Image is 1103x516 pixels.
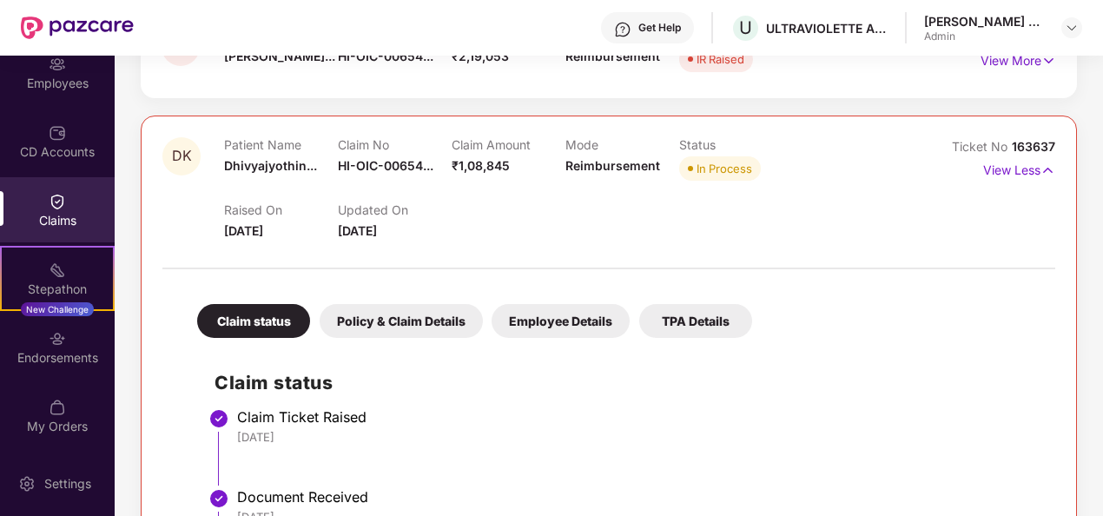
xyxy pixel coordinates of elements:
[452,49,509,63] span: ₹2,19,053
[639,304,752,338] div: TPA Details
[981,47,1056,70] p: View More
[338,49,433,63] span: HI-OIC-00654...
[49,399,66,416] img: svg+xml;base64,PHN2ZyBpZD0iTXlfT3JkZXJzIiBkYXRhLW5hbWU9Ik15IE9yZGVycyIgeG1sbnM9Imh0dHA6Ly93d3cudz...
[49,124,66,142] img: svg+xml;base64,PHN2ZyBpZD0iQ0RfQWNjb3VudHMiIGRhdGEtbmFtZT0iQ0QgQWNjb3VudHMiIHhtbG5zPSJodHRwOi8vd3...
[21,302,94,316] div: New Challenge
[224,49,335,63] span: [PERSON_NAME]...
[983,156,1055,180] p: View Less
[766,20,888,36] div: ULTRAVIOLETTE AUTOMOTIVE PRIVATE LIMITED
[638,21,681,35] div: Get Help
[565,158,660,173] span: Reimbursement
[224,158,317,173] span: Dhivyajyothin...
[172,149,192,163] span: DK
[565,49,660,63] span: Reimbursement
[565,137,679,152] p: Mode
[697,160,752,177] div: In Process
[49,193,66,210] img: svg+xml;base64,PHN2ZyBpZD0iQ2xhaW0iIHhtbG5zPSJodHRwOi8vd3d3LnczLm9yZy8yMDAwL3N2ZyIgd2lkdGg9IjIwIi...
[452,137,565,152] p: Claim Amount
[49,261,66,279] img: svg+xml;base64,PHN2ZyB4bWxucz0iaHR0cDovL3d3dy53My5vcmcvMjAwMC9zdmciIHdpZHRoPSIyMSIgaGVpZ2h0PSIyMC...
[1041,51,1056,70] img: svg+xml;base64,PHN2ZyB4bWxucz0iaHR0cDovL3d3dy53My5vcmcvMjAwMC9zdmciIHdpZHRoPSIxNyIgaGVpZ2h0PSIxNy...
[952,139,1012,154] span: Ticket No
[208,408,229,429] img: svg+xml;base64,PHN2ZyBpZD0iU3RlcC1Eb25lLTMyeDMyIiB4bWxucz0iaHR0cDovL3d3dy53My5vcmcvMjAwMC9zdmciIH...
[924,30,1046,43] div: Admin
[338,158,433,173] span: HI-OIC-00654...
[614,21,631,38] img: svg+xml;base64,PHN2ZyBpZD0iSGVscC0zMngzMiIgeG1sbnM9Imh0dHA6Ly93d3cudzMub3JnLzIwMDAvc3ZnIiB3aWR0aD...
[237,408,1038,426] div: Claim Ticket Raised
[338,137,452,152] p: Claim No
[679,137,793,152] p: Status
[197,304,310,338] div: Claim status
[924,13,1046,30] div: [PERSON_NAME] E A
[208,488,229,509] img: svg+xml;base64,PHN2ZyBpZD0iU3RlcC1Eb25lLTMyeDMyIiB4bWxucz0iaHR0cDovL3d3dy53My5vcmcvMjAwMC9zdmciIH...
[1040,161,1055,180] img: svg+xml;base64,PHN2ZyB4bWxucz0iaHR0cDovL3d3dy53My5vcmcvMjAwMC9zdmciIHdpZHRoPSIxNyIgaGVpZ2h0PSIxNy...
[49,330,66,347] img: svg+xml;base64,PHN2ZyBpZD0iRW5kb3JzZW1lbnRzIiB4bWxucz0iaHR0cDovL3d3dy53My5vcmcvMjAwMC9zdmciIHdpZH...
[18,475,36,493] img: svg+xml;base64,PHN2ZyBpZD0iU2V0dGluZy0yMHgyMCIgeG1sbnM9Imh0dHA6Ly93d3cudzMub3JnLzIwMDAvc3ZnIiB3aW...
[1012,139,1055,154] span: 163637
[338,223,377,238] span: [DATE]
[338,202,452,217] p: Updated On
[237,488,1038,506] div: Document Received
[237,429,1038,445] div: [DATE]
[739,17,752,38] span: U
[21,17,134,39] img: New Pazcare Logo
[215,368,1038,397] h2: Claim status
[224,137,338,152] p: Patient Name
[452,158,510,173] span: ₹1,08,845
[492,304,630,338] div: Employee Details
[224,202,338,217] p: Raised On
[49,56,66,73] img: svg+xml;base64,PHN2ZyBpZD0iRW1wbG95ZWVzIiB4bWxucz0iaHR0cDovL3d3dy53My5vcmcvMjAwMC9zdmciIHdpZHRoPS...
[320,304,483,338] div: Policy & Claim Details
[697,50,744,68] div: IR Raised
[1065,21,1079,35] img: svg+xml;base64,PHN2ZyBpZD0iRHJvcGRvd24tMzJ4MzIiIHhtbG5zPSJodHRwOi8vd3d3LnczLm9yZy8yMDAwL3N2ZyIgd2...
[39,475,96,493] div: Settings
[2,281,113,298] div: Stepathon
[224,223,263,238] span: [DATE]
